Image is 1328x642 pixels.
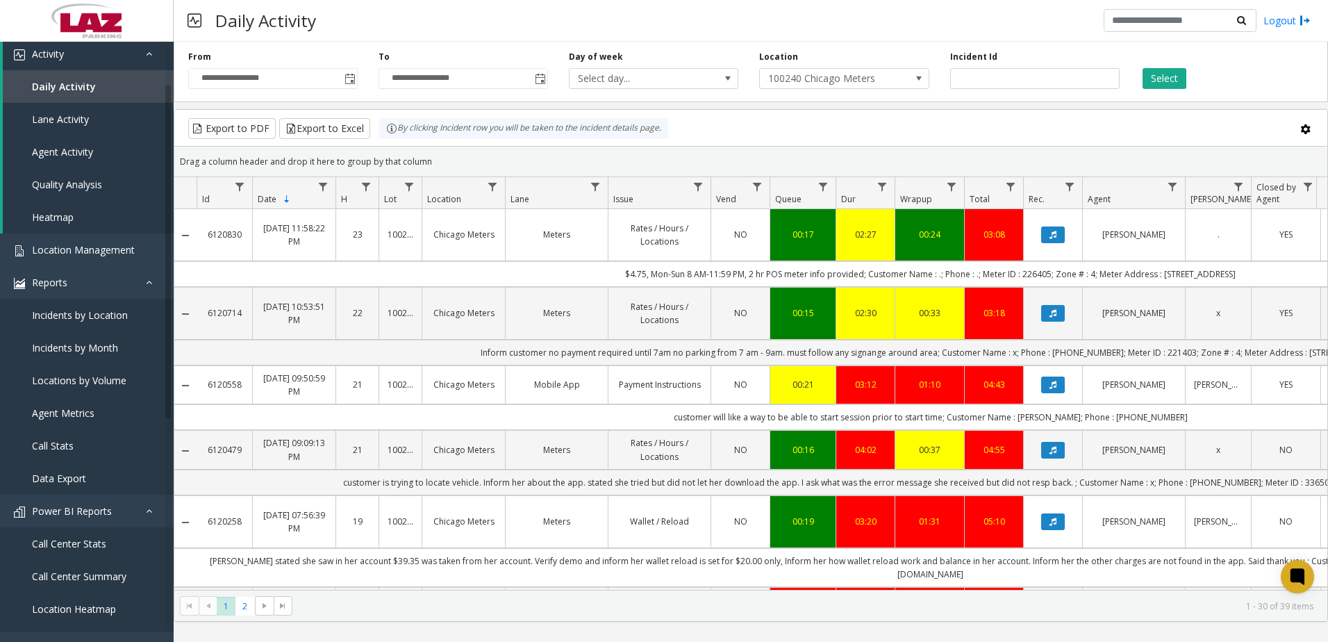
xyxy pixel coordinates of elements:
a: 6120830 [205,228,244,241]
label: From [188,51,211,63]
a: 6120558 [205,378,244,391]
span: Call Stats [32,439,74,452]
a: YES [1260,228,1312,241]
img: infoIcon.svg [386,123,397,134]
a: Daily Activity [3,70,174,103]
span: NO [1279,516,1293,527]
span: Sortable [281,194,292,205]
a: 03:12 [845,378,886,391]
span: Location Heatmap [32,602,116,616]
span: Dur [841,193,856,205]
a: NO [720,306,761,320]
span: Activity [32,47,64,60]
a: [DATE] 09:50:59 PM [261,372,327,398]
a: 21 [345,443,370,456]
a: NO [720,443,761,456]
a: Chicago Meters [431,378,497,391]
a: Lane Filter Menu [586,177,605,196]
a: 6120258 [205,515,244,528]
span: Select day... [570,69,704,88]
span: Incidents by Location [32,308,128,322]
a: Dur Filter Menu [873,177,892,196]
span: NO [1279,444,1293,456]
label: Location [759,51,798,63]
a: [DATE] 07:56:39 PM [261,509,327,535]
a: 100240 [388,378,413,391]
img: 'icon' [14,49,25,60]
div: 00:16 [779,443,827,456]
a: Vend Filter Menu [748,177,767,196]
a: 01:31 [904,515,956,528]
a: Collapse Details [174,445,197,456]
span: Quality Analysis [32,178,102,191]
span: Location Management [32,243,135,256]
a: [DATE] 09:09:13 PM [261,436,327,463]
a: Meters [514,228,599,241]
a: Meters [514,515,599,528]
span: Toggle popup [342,69,357,88]
a: Date Filter Menu [314,177,333,196]
span: YES [1279,307,1293,319]
span: NO [734,229,747,240]
a: NO [1260,515,1312,528]
a: 100240 [388,443,413,456]
a: [DATE] 11:58:22 PM [261,222,327,248]
a: [DATE] 10:53:51 PM [261,300,327,327]
a: NO [720,378,761,391]
a: 00:33 [904,306,956,320]
a: Quality Analysis [3,168,174,201]
a: 00:19 [779,515,827,528]
span: Go to the last page [274,596,292,616]
a: Lot Filter Menu [400,177,419,196]
a: YES [1260,306,1312,320]
div: 04:43 [973,378,1015,391]
div: 03:20 [845,515,886,528]
a: Rates / Hours / Locations [617,300,702,327]
a: Queue Filter Menu [814,177,833,196]
img: 'icon' [14,245,25,256]
a: Closed by Agent Filter Menu [1299,177,1318,196]
a: Payment Instructions [617,378,702,391]
a: [PERSON_NAME] [1091,443,1177,456]
a: 00:24 [904,228,956,241]
span: Agent Metrics [32,406,94,420]
a: [PERSON_NAME] [1194,378,1243,391]
span: Go to the last page [277,600,288,611]
a: Meters [514,306,599,320]
a: Chicago Meters [431,443,497,456]
img: pageIcon [188,3,201,38]
a: 03:18 [973,306,1015,320]
a: 00:17 [779,228,827,241]
a: 21 [345,378,370,391]
label: To [379,51,390,63]
a: Collapse Details [174,380,197,391]
span: Data Export [32,472,86,485]
a: Activity [3,38,174,70]
span: Issue [613,193,633,205]
span: NO [734,444,747,456]
a: 02:30 [845,306,886,320]
span: Vend [716,193,736,205]
label: Incident Id [950,51,997,63]
a: [PERSON_NAME] [1194,515,1243,528]
span: Power BI Reports [32,504,112,518]
a: 6120714 [205,306,244,320]
img: 'icon' [14,278,25,289]
a: 02:27 [845,228,886,241]
a: Lane Activity [3,103,174,135]
span: Lane Activity [32,113,89,126]
a: Meters [514,443,599,456]
a: Rates / Hours / Locations [617,222,702,248]
div: 04:02 [845,443,886,456]
a: Total Filter Menu [1002,177,1020,196]
span: H [341,193,347,205]
span: Lot [384,193,397,205]
a: 03:08 [973,228,1015,241]
a: 00:37 [904,443,956,456]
